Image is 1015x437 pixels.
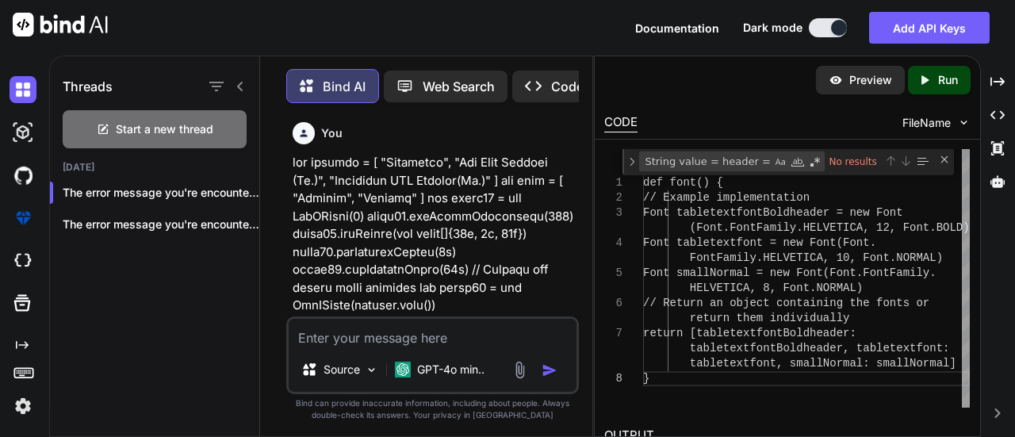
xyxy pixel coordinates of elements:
[604,113,638,132] div: CODE
[286,397,579,421] p: Bind can provide inaccurate information, including about people. Always double-check its answers....
[790,154,806,170] div: Match Whole Word (Alt+W)
[604,190,622,205] div: 2
[930,266,936,279] span: .
[938,72,958,88] p: Run
[13,13,108,36] img: Bind AI
[604,236,622,251] div: 4
[542,362,557,378] img: icon
[743,20,802,36] span: Dark mode
[395,362,411,378] img: GPT-4o mini
[417,362,485,378] p: GPT-4o min..
[643,327,856,339] span: return [tabletextfontBoldheader:
[913,152,931,170] div: Find in Selection (Alt+L)
[635,21,719,35] span: Documentation
[643,206,903,219] span: Font tabletextfontBoldheader = new Font
[622,149,954,175] div: Find / Replace
[690,282,863,294] span: HELVETICA, 8, Font.NORMAL)
[10,205,36,232] img: premium
[10,76,36,103] img: darkChat
[635,20,719,36] button: Documentation
[116,121,213,137] span: Start a new thread
[690,251,943,264] span: FontFamily.HELVETICA, 10, Font.NORMAL)
[643,236,876,249] span: Font tabletextfont = new Font(Font.
[625,149,639,175] div: Toggle Replace
[884,155,897,167] div: Previous Match (Shift+Enter)
[10,247,36,274] img: cloudideIcon
[604,296,622,311] div: 6
[604,326,622,341] div: 7
[902,115,951,131] span: FileName
[50,161,259,174] h2: [DATE]
[324,362,360,378] p: Source
[10,119,36,146] img: darkAi-studio
[829,73,843,87] img: preview
[869,12,990,44] button: Add API Keys
[604,175,622,190] div: 1
[643,191,810,204] span: // Example implementation
[511,361,529,379] img: attachment
[423,77,495,96] p: Web Search
[63,77,113,96] h1: Threads
[827,151,882,171] div: No results
[772,154,788,170] div: Match Case (Alt+C)
[938,153,951,166] div: Close (Escape)
[63,217,259,232] p: The error message you're encountering in...
[604,371,622,386] div: 8
[604,266,622,281] div: 5
[849,72,892,88] p: Preview
[690,357,956,370] span: tabletextfont, smallNormal: smallNormal]
[604,205,622,220] div: 3
[10,393,36,420] img: settings
[957,116,971,129] img: chevron down
[643,372,649,385] span: }
[365,363,378,377] img: Pick Models
[321,125,343,141] h6: You
[63,185,259,201] p: The error message you're encountering, `...
[643,297,929,309] span: // Return an object containing the fonts or
[690,221,970,234] span: (Font.FontFamily.HELVETICA, 12, Font.BOLD)
[323,77,366,96] p: Bind AI
[551,77,647,96] p: Code Generator
[690,312,850,324] span: return them individually
[690,342,950,355] span: tabletextfontBoldheader, tabletextfont:
[899,155,912,167] div: Next Match (Enter)
[640,152,772,171] textarea: Find
[643,176,723,189] span: def font() {
[807,154,823,170] div: Use Regular Expression (Alt+R)
[10,162,36,189] img: githubDark
[643,266,929,279] span: Font smallNormal = new Font(Font.FontFamily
